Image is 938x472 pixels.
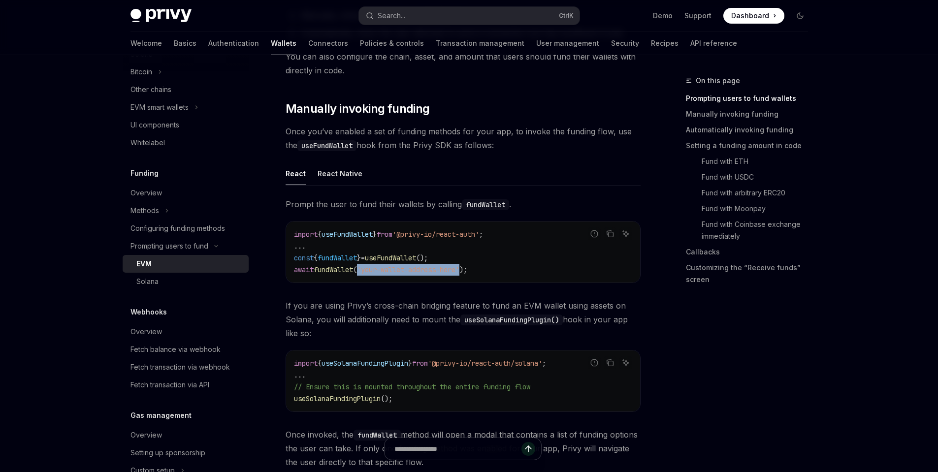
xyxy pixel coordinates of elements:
span: (); [416,253,428,262]
button: Report incorrect code [588,227,601,240]
button: Toggle Prompting users to fund section [123,237,249,255]
a: Fund with Coinbase exchange immediately [686,217,816,244]
a: Policies & controls [360,31,424,55]
span: 'your-wallet-address-here' [357,265,459,274]
span: } [408,359,412,368]
a: Demo [653,11,673,21]
div: Search... [378,10,405,22]
a: Fund with Moonpay [686,201,816,217]
span: import [294,359,318,368]
button: Report incorrect code [588,356,601,369]
div: Prompting users to fund [130,240,208,252]
span: from [412,359,428,368]
span: ; [542,359,546,368]
span: Dashboard [731,11,769,21]
button: Toggle Methods section [123,202,249,220]
a: UI components [123,116,249,134]
h5: Funding [130,167,159,179]
span: Once you’ve enabled a set of funding methods for your app, to invoke the funding flow, use the ho... [286,125,641,152]
span: await [294,265,314,274]
button: Open search [359,7,580,25]
a: Transaction management [436,31,524,55]
a: Basics [174,31,196,55]
span: // Ensure this is mounted throughout the entire funding flow [294,382,530,391]
a: Overview [123,184,249,202]
span: useFundWallet [365,253,416,262]
span: useSolanaFundingPlugin [322,359,408,368]
span: Ctrl K [559,12,574,20]
a: Authentication [208,31,259,55]
button: Ask AI [619,356,632,369]
a: Welcome [130,31,162,55]
span: } [373,230,377,239]
div: EVM smart wallets [130,101,189,113]
button: Send message [521,442,535,456]
a: User management [536,31,599,55]
div: Fetch transaction via API [130,379,209,391]
span: { [318,230,322,239]
span: ... [294,371,306,379]
span: If you are using Privy’s cross-chain bridging feature to fund an EVM wallet using assets on Solan... [286,299,641,340]
button: Toggle Bitcoin section [123,63,249,81]
span: fundWallet [318,253,357,262]
div: Bitcoin [130,66,152,78]
a: Other chains [123,81,249,98]
div: Overview [130,429,162,441]
span: '@privy-io/react-auth/solana' [428,359,542,368]
a: Overview [123,323,249,341]
a: Wallets [271,31,296,55]
div: Setting up sponsorship [130,447,205,459]
span: ( [353,265,357,274]
span: = [361,253,365,262]
code: fundWallet [462,199,509,210]
span: useFundWallet [322,230,373,239]
span: fundWallet [314,265,353,274]
span: Once invoked, the method will open a modal that contains a list of funding options the user can t... [286,428,641,469]
div: Solana [136,276,159,287]
span: ); [459,265,467,274]
span: import [294,230,318,239]
a: Fund with ETH [686,154,816,169]
code: useSolanaFundingPlugin() [460,315,563,325]
div: EVM [136,258,152,270]
h5: Webhooks [130,306,167,318]
a: Connectors [308,31,348,55]
a: Configuring funding methods [123,220,249,237]
a: Fetch balance via webhook [123,341,249,358]
a: Fund with arbitrary ERC20 [686,185,816,201]
span: '@privy-io/react-auth' [392,230,479,239]
a: Fetch transaction via API [123,376,249,394]
a: Fetch transaction via webhook [123,358,249,376]
div: React Native [318,162,362,185]
div: UI components [130,119,179,131]
input: Ask a question... [394,438,521,460]
span: On this page [696,75,740,87]
span: You can also configure the chain, asset, and amount that users should fund their wallets with dir... [286,50,641,77]
div: Other chains [130,84,171,95]
span: const [294,253,314,262]
div: Fetch transaction via webhook [130,361,230,373]
a: Support [684,11,712,21]
a: Customizing the “Receive funds” screen [686,260,816,287]
a: Setting a funding amount in code [686,138,816,154]
a: Fund with USDC [686,169,816,185]
a: Callbacks [686,244,816,260]
div: Configuring funding methods [130,222,225,234]
a: Whitelabel [123,134,249,152]
span: Prompt the user to fund their wallets by calling . [286,197,641,211]
img: dark logo [130,9,192,23]
code: fundWallet [354,430,401,441]
a: Prompting users to fund wallets [686,91,816,106]
div: Overview [130,187,162,199]
span: (); [381,394,392,403]
a: Manually invoking funding [686,106,816,122]
h5: Gas management [130,409,192,421]
a: Automatically invoking funding [686,122,816,138]
button: Copy the contents from the code block [604,227,616,240]
a: Solana [123,273,249,290]
span: { [318,359,322,368]
button: Toggle dark mode [792,8,808,24]
span: { [314,253,318,262]
a: Setting up sponsorship [123,444,249,462]
button: Copy the contents from the code block [604,356,616,369]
